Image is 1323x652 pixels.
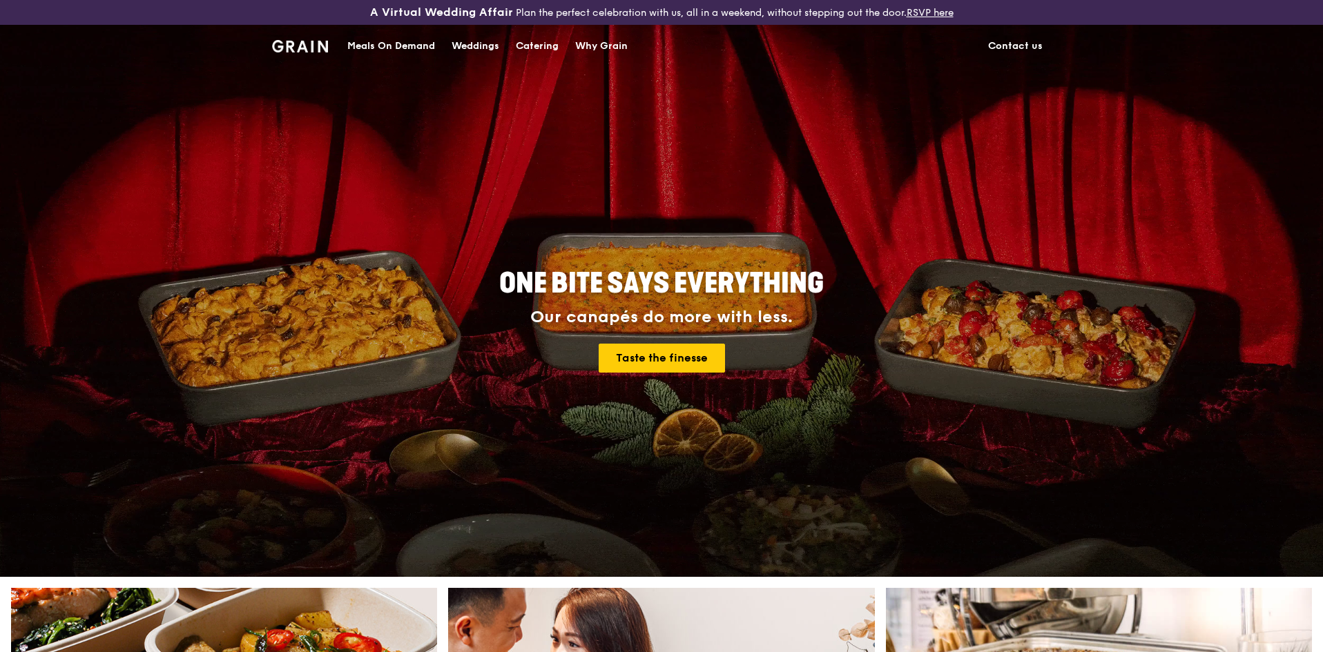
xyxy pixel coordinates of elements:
[575,26,628,67] div: Why Grain
[599,344,725,373] a: Taste the finesse
[413,308,910,327] div: Our canapés do more with less.
[443,26,508,67] a: Weddings
[452,26,499,67] div: Weddings
[907,7,954,19] a: RSVP here
[264,6,1059,19] div: Plan the perfect celebration with us, all in a weekend, without stepping out the door.
[980,26,1051,67] a: Contact us
[499,267,824,300] span: ONE BITE SAYS EVERYTHING
[272,40,328,52] img: Grain
[347,26,435,67] div: Meals On Demand
[370,6,513,19] h3: A Virtual Wedding Affair
[567,26,636,67] a: Why Grain
[508,26,567,67] a: Catering
[516,26,559,67] div: Catering
[272,24,328,66] a: GrainGrain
